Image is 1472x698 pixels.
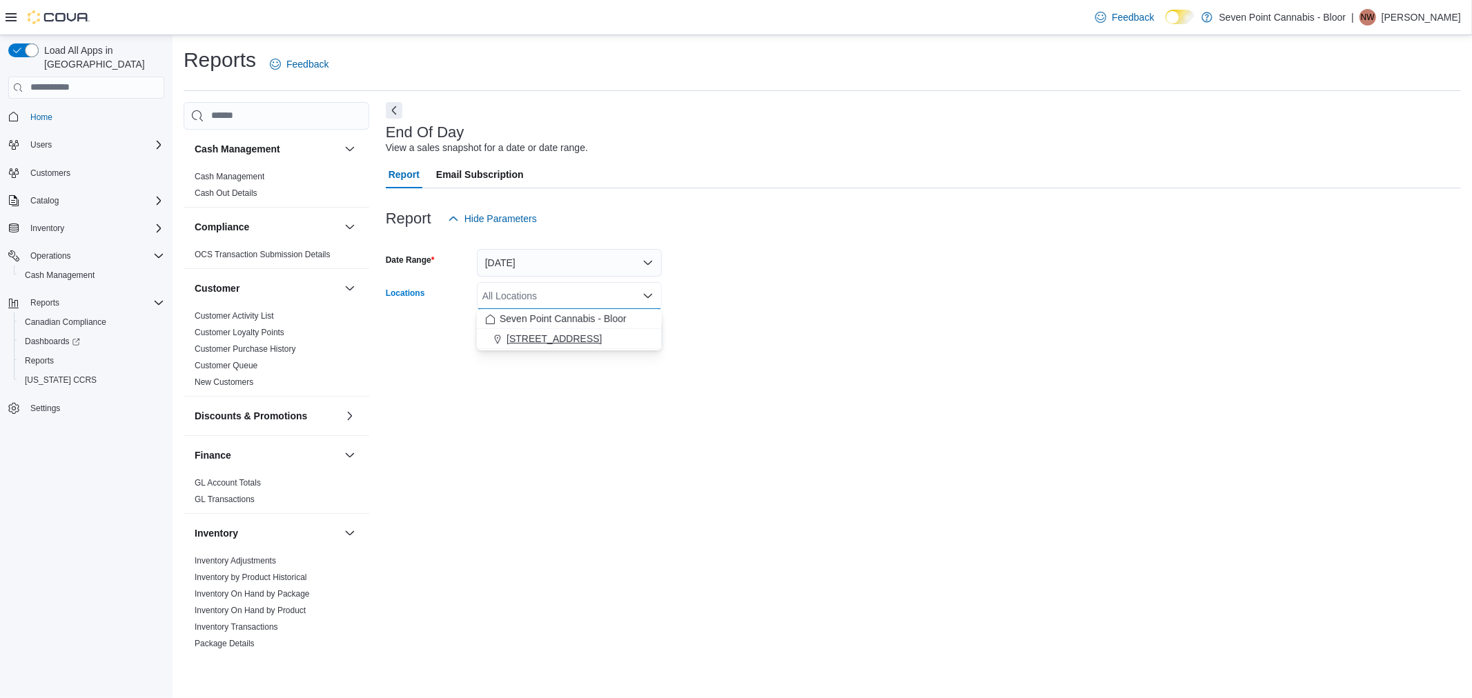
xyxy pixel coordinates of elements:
[195,589,310,599] a: Inventory On Hand by Package
[342,280,358,297] button: Customer
[195,572,307,583] span: Inventory by Product Historical
[1166,24,1166,25] span: Dark Mode
[642,290,654,301] button: Close list of options
[25,375,97,386] span: [US_STATE] CCRS
[3,135,170,154] button: Users
[342,447,358,463] button: Finance
[386,255,435,266] label: Date Range
[25,336,80,347] span: Dashboards
[1382,9,1461,26] p: [PERSON_NAME]
[30,195,59,206] span: Catalog
[25,317,106,328] span: Canadian Compliance
[19,352,164,369] span: Reports
[19,314,112,330] a: Canadian Compliance
[195,377,253,388] span: New Customers
[30,223,64,234] span: Inventory
[264,50,334,78] a: Feedback
[3,163,170,183] button: Customers
[195,494,255,505] span: GL Transactions
[14,266,170,285] button: Cash Management
[195,344,296,354] a: Customer Purchase History
[14,332,170,351] a: Dashboards
[25,165,76,181] a: Customers
[25,355,54,366] span: Reports
[19,372,102,388] a: [US_STATE] CCRS
[195,343,296,355] span: Customer Purchase History
[500,312,627,326] span: Seven Point Cannabis - Bloor
[195,448,231,462] h3: Finance
[30,250,71,261] span: Operations
[14,370,170,390] button: [US_STATE] CCRS
[195,220,339,234] button: Compliance
[195,188,257,199] span: Cash Out Details
[195,621,278,632] span: Inventory Transactions
[195,526,339,540] button: Inventory
[286,57,328,71] span: Feedback
[25,248,164,264] span: Operations
[25,192,64,209] button: Catalog
[507,332,602,346] span: [STREET_ADDRESS]
[1219,9,1346,26] p: Seven Point Cannabis - Bloor
[3,107,170,127] button: Home
[19,267,100,283] a: Cash Management
[195,281,339,295] button: Customer
[195,281,239,295] h3: Customer
[195,142,339,156] button: Cash Management
[25,108,164,126] span: Home
[195,220,249,234] h3: Compliance
[25,295,65,311] button: Reports
[19,314,164,330] span: Canadian Compliance
[477,329,662,349] button: [STREET_ADDRESS]
[39,43,164,71] span: Load All Apps in [GEOGRAPHIC_DATA]
[195,311,274,321] a: Customer Activity List
[195,526,238,540] h3: Inventory
[1090,3,1159,31] a: Feedback
[386,124,464,141] h3: End Of Day
[386,141,588,155] div: View a sales snapshot for a date or date range.
[195,142,280,156] h3: Cash Management
[25,164,164,181] span: Customers
[195,172,264,181] a: Cash Management
[386,288,425,299] label: Locations
[19,372,164,388] span: Washington CCRS
[19,352,59,369] a: Reports
[195,495,255,504] a: GL Transactions
[25,220,70,237] button: Inventory
[464,212,537,226] span: Hide Parameters
[184,246,369,268] div: Compliance
[195,188,257,198] a: Cash Out Details
[195,572,307,582] a: Inventory by Product Historical
[14,351,170,370] button: Reports
[3,191,170,210] button: Catalog
[195,477,261,488] span: GL Account Totals
[195,328,284,337] a: Customer Loyalty Points
[184,308,369,396] div: Customer
[442,205,542,232] button: Hide Parameters
[342,141,358,157] button: Cash Management
[195,310,274,321] span: Customer Activity List
[25,400,66,417] a: Settings
[19,333,86,350] a: Dashboards
[25,192,164,209] span: Catalog
[8,101,164,455] nav: Complex example
[25,137,164,153] span: Users
[195,638,255,649] span: Package Details
[342,408,358,424] button: Discounts & Promotions
[195,249,331,260] span: OCS Transaction Submission Details
[1166,10,1195,24] input: Dark Mode
[386,210,431,227] h3: Report
[25,270,95,281] span: Cash Management
[14,312,170,332] button: Canadian Compliance
[25,399,164,417] span: Settings
[477,309,662,349] div: Choose from the following options
[25,248,77,264] button: Operations
[195,605,306,616] span: Inventory On Hand by Product
[30,168,70,179] span: Customers
[195,409,307,423] h3: Discounts & Promotions
[477,309,662,329] button: Seven Point Cannabis - Bloor
[195,622,278,632] a: Inventory Transactions
[28,10,90,24] img: Cova
[195,556,276,566] a: Inventory Adjustments
[195,448,339,462] button: Finance
[184,46,256,74] h1: Reports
